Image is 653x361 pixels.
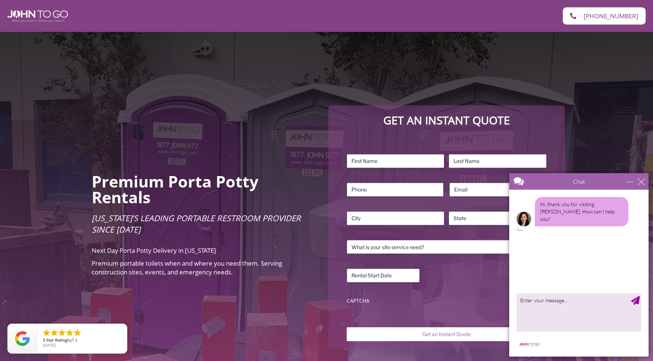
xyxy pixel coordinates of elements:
[563,7,646,25] a: [PHONE_NUMBER]
[584,13,638,19] span: [PHONE_NUMBER]
[347,327,547,341] input: Get an Instant Quote
[65,328,74,337] li: 
[92,174,317,205] h2: Premium Porta Potty Rentals
[347,297,547,305] label: CAPTCHA
[449,211,547,225] input: State
[43,337,45,343] span: 5
[347,211,445,225] input: City
[92,259,282,276] span: Premium portable toilets when and where you need them. Serving construction sites, events, and em...
[43,342,56,348] span: [DATE]
[336,113,558,128] p: Get an Instant Quote
[50,328,59,337] li: 
[7,10,68,22] img: John To Go
[347,154,445,168] input: First Name
[73,328,82,337] li: 
[43,338,121,343] span: by
[15,331,30,346] img: Review Rating
[449,183,547,197] input: Email
[92,212,301,235] span: [US_STATE]’s Leading Portable Restroom Provider Since [DATE]
[42,328,51,337] li: 
[46,337,67,343] span: Star Rating
[449,154,547,168] input: Last Name
[92,246,216,255] span: Next Day Porta Potty Delivery in [US_STATE]
[347,183,444,197] input: Phone
[58,328,66,337] li: 
[72,337,77,343] span: T S
[347,269,420,282] input: Rental Start Date
[505,169,653,361] iframe: Live Chat Box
